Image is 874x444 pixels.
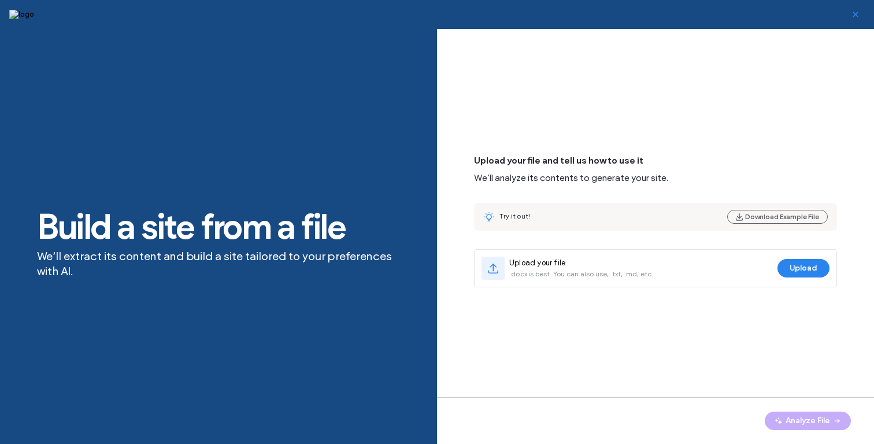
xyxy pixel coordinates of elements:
[509,257,654,269] span: Upload your file
[777,259,829,277] button: Upload
[27,8,50,18] span: Help
[37,209,400,244] span: Build a site from a file
[474,172,668,183] span: We’ll analyze its contents to generate your site.
[727,210,828,224] button: Download Example File
[9,10,34,19] img: logo
[499,212,530,220] span: Try it out!
[474,154,837,172] span: Upload your file and tell us how to use it
[509,269,654,279] span: .docx is best. You can also use, .txt, .md, etc.
[37,249,400,279] span: We’ll extract its content and build a site tailored to your preferences with AI.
